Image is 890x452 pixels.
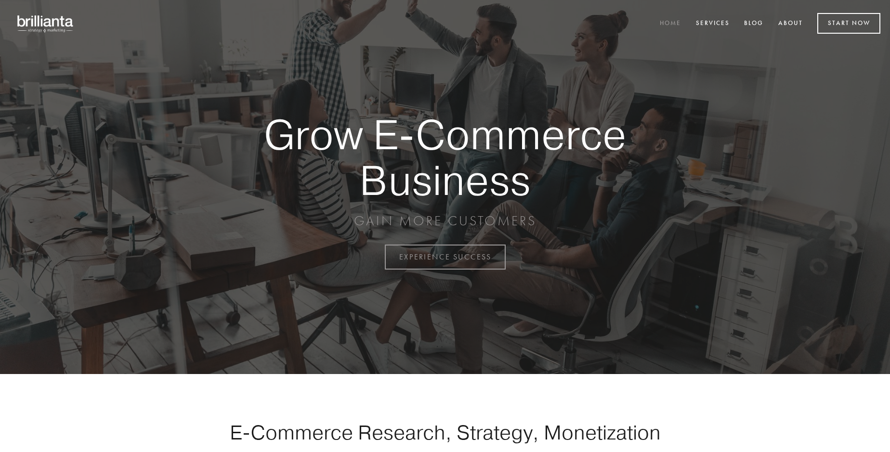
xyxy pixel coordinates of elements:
h1: E-Commerce Research, Strategy, Monetization [199,420,691,444]
a: EXPERIENCE SUCCESS [385,245,506,270]
a: Blog [738,16,770,32]
a: Start Now [817,13,880,34]
p: GAIN MORE CUSTOMERS [230,212,660,230]
strong: Grow E-Commerce Business [230,112,660,203]
a: About [772,16,809,32]
a: Services [690,16,736,32]
a: Home [654,16,687,32]
img: brillianta - research, strategy, marketing [10,10,82,38]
